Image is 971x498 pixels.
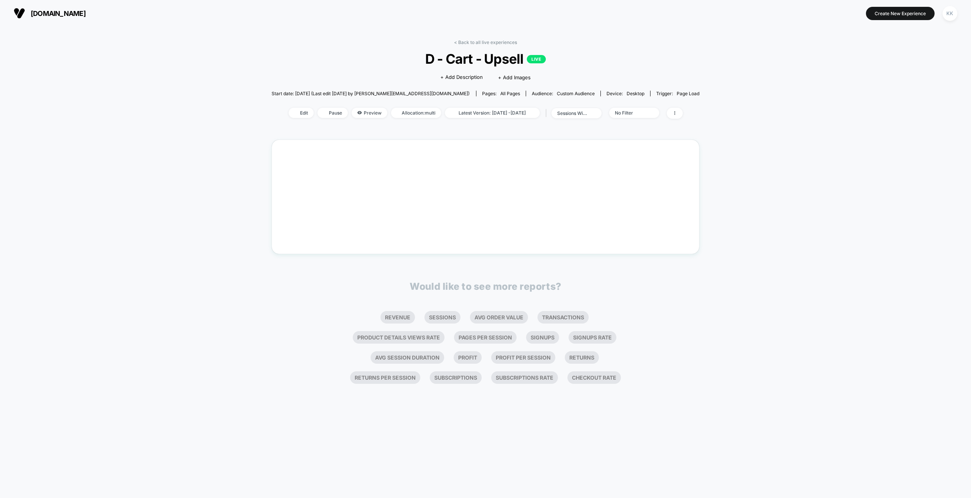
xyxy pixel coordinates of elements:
span: + Add Description [440,74,483,81]
span: Edit [289,108,314,118]
span: [DOMAIN_NAME] [31,9,86,17]
span: all pages [500,91,520,96]
li: Signups Rate [569,331,616,344]
li: Returns [565,351,599,364]
li: Subscriptions Rate [491,371,558,384]
div: sessions with impression [557,110,588,116]
div: Trigger: [656,91,699,96]
span: desktop [627,91,644,96]
li: Profit Per Session [491,351,555,364]
a: < Back to all live experiences [454,39,517,45]
div: Pages: [482,91,520,96]
div: Audience: [532,91,595,96]
span: Pause [317,108,348,118]
p: LIVE [527,55,546,63]
span: D - Cart - Upsell [293,51,678,67]
li: Signups [526,331,559,344]
img: Visually logo [14,8,25,19]
span: Custom Audience [557,91,595,96]
li: Avg Order Value [470,311,528,324]
button: Create New Experience [866,7,935,20]
button: KK [940,6,960,21]
span: | [544,108,551,119]
li: Profit [454,351,482,364]
span: Allocation: multi [391,108,441,118]
span: Start date: [DATE] (Last edit [DATE] by [PERSON_NAME][EMAIL_ADDRESS][DOMAIN_NAME]) [272,91,470,96]
li: Returns Per Session [350,371,420,384]
div: No Filter [615,110,645,116]
li: Checkout Rate [567,371,621,384]
li: Avg Session Duration [371,351,444,364]
span: Device: [600,91,650,96]
li: Sessions [424,311,460,324]
div: KK [943,6,957,21]
p: Would like to see more reports? [410,281,561,292]
span: Page Load [677,91,699,96]
li: Revenue [380,311,415,324]
li: Transactions [537,311,589,324]
li: Product Details Views Rate [353,331,445,344]
li: Subscriptions [430,371,482,384]
span: Preview [352,108,387,118]
li: Pages Per Session [454,331,517,344]
span: + Add Images [498,74,531,80]
span: Latest Version: [DATE] - [DATE] [445,108,540,118]
button: [DOMAIN_NAME] [11,7,88,19]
